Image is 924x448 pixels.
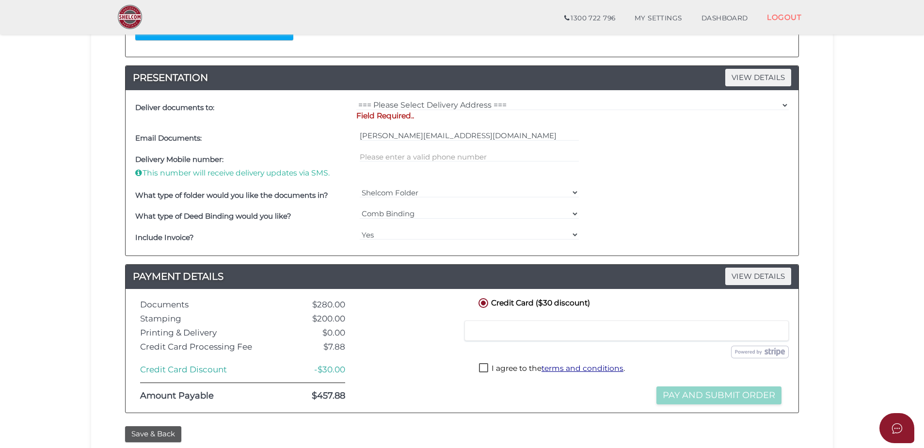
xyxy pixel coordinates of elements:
a: LOGOUT [757,7,811,27]
h4: PAYMENT DETAILS [126,269,798,284]
a: PAYMENT DETAILSVIEW DETAILS [126,269,798,284]
a: MY SETTINGS [625,9,692,28]
button: Open asap [879,413,914,443]
a: PRESENTATIONVIEW DETAILS [126,70,798,85]
label: I agree to the . [479,363,625,375]
div: Printing & Delivery [133,328,274,337]
div: Amount Payable [133,391,274,401]
b: Delivery Mobile number: [135,155,223,164]
div: Documents [133,300,274,309]
label: Credit Card ($30 discount) [477,296,590,308]
span: VIEW DETAILS [725,69,791,86]
div: $0.00 [274,328,352,337]
h4: PRESENTATION [126,70,798,85]
div: Stamping [133,314,274,323]
button: Pay and Submit Order [656,386,781,404]
img: stripe.png [731,346,789,358]
b: What type of folder would you like the documents in? [135,191,328,200]
input: Please enter a valid 10-digit phone number [360,151,579,162]
div: $457.88 [274,391,352,401]
p: Field Required.. [356,111,789,121]
b: What type of Deed Binding would you like? [135,211,291,221]
div: Credit Card Processing Fee [133,342,274,352]
div: $7.88 [274,342,352,352]
div: $280.00 [274,300,352,309]
b: Include Invoice? [135,233,194,242]
span: VIEW DETAILS [725,268,791,285]
div: $200.00 [274,314,352,323]
b: Email Documents: [135,133,202,143]
a: 1300 722 796 [555,9,625,28]
p: This number will receive delivery updates via SMS. [135,168,355,178]
div: -$30.00 [274,365,352,374]
div: Credit Card Discount [133,365,274,374]
a: DASHBOARD [692,9,758,28]
button: Save & Back [125,426,181,442]
iframe: Secure card payment input frame [471,326,782,335]
a: terms and conditions [542,364,623,373]
b: Deliver documents to: [135,103,214,112]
